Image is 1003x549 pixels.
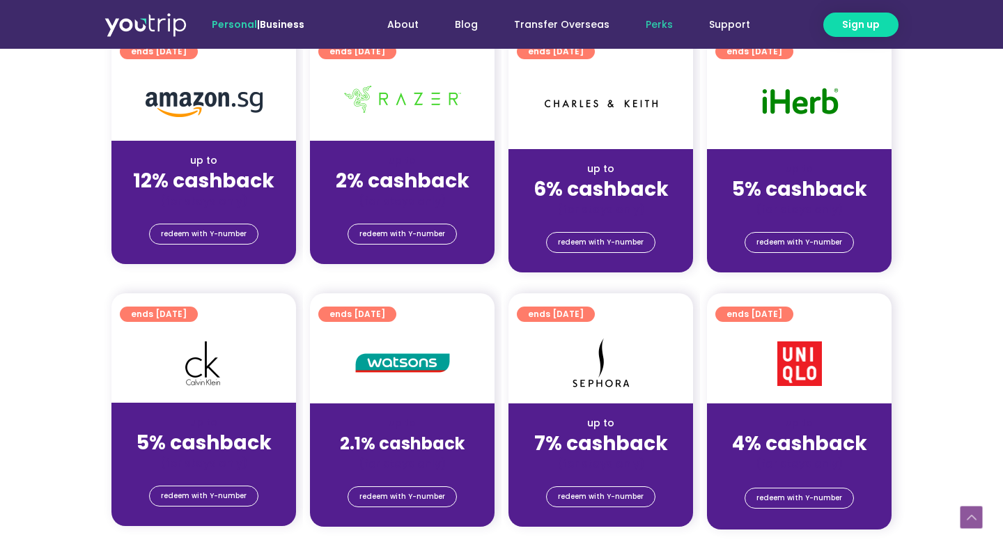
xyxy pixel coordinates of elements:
[732,430,867,457] strong: 4% cashback
[123,153,285,168] div: up to
[732,176,867,203] strong: 5% cashback
[318,44,396,59] a: ends [DATE]
[520,202,682,217] div: (for stays only)
[321,456,483,471] div: (for stays only)
[260,17,304,31] a: Business
[558,233,644,252] span: redeem with Y-number
[348,224,457,245] a: redeem with Y-number
[718,162,880,176] div: up to
[329,44,385,59] span: ends [DATE]
[517,44,595,59] a: ends [DATE]
[520,456,682,471] div: (for stays only)
[359,487,445,507] span: redeem with Y-number
[726,44,782,59] span: ends [DATE]
[120,307,198,322] a: ends [DATE]
[691,12,768,38] a: Support
[520,162,682,176] div: up to
[628,12,691,38] a: Perks
[369,12,437,38] a: About
[726,307,782,322] span: ends [DATE]
[131,307,187,322] span: ends [DATE]
[718,416,880,431] div: up to
[745,488,854,509] a: redeem with Y-number
[528,307,584,322] span: ends [DATE]
[318,307,396,322] a: ends [DATE]
[336,167,469,194] strong: 2% cashback
[756,233,842,252] span: redeem with Y-number
[496,12,628,38] a: Transfer Overseas
[133,167,274,194] strong: 12% cashback
[123,456,285,470] div: (for stays only)
[321,194,483,208] div: (for stays only)
[517,307,595,322] a: ends [DATE]
[842,17,880,32] span: Sign up
[212,17,304,31] span: |
[718,202,880,217] div: (for stays only)
[534,176,669,203] strong: 6% cashback
[823,13,899,37] a: Sign up
[546,486,655,507] a: redeem with Y-number
[534,430,668,457] strong: 7% cashback
[149,224,258,245] a: redeem with Y-number
[321,153,483,168] div: up to
[123,194,285,208] div: (for stays only)
[359,224,445,244] span: redeem with Y-number
[161,224,247,244] span: redeem with Y-number
[137,429,272,456] strong: 5% cashback
[149,486,258,507] a: redeem with Y-number
[546,232,655,253] a: redeem with Y-number
[340,432,465,455] strong: 2.1% cashback
[329,307,385,322] span: ends [DATE]
[756,488,842,508] span: redeem with Y-number
[321,416,483,431] div: up to
[123,415,285,430] div: up to
[437,12,496,38] a: Blog
[161,486,247,506] span: redeem with Y-number
[131,44,187,59] span: ends [DATE]
[212,17,257,31] span: Personal
[348,486,457,507] a: redeem with Y-number
[718,456,880,471] div: (for stays only)
[520,416,682,431] div: up to
[745,232,854,253] a: redeem with Y-number
[715,44,793,59] a: ends [DATE]
[120,44,198,59] a: ends [DATE]
[558,487,644,507] span: redeem with Y-number
[528,44,584,59] span: ends [DATE]
[715,307,793,322] a: ends [DATE]
[342,12,768,38] nav: Menu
